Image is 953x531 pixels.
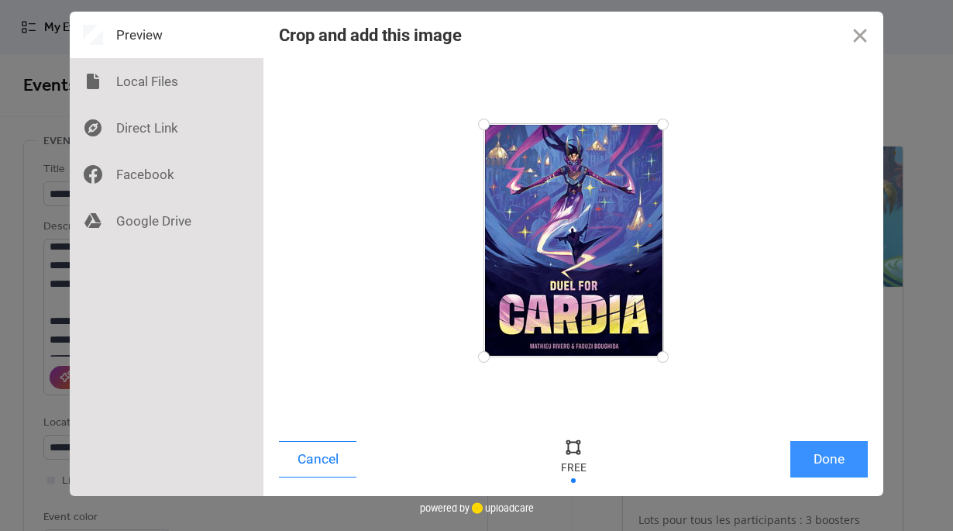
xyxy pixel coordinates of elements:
div: Google Drive [70,198,263,244]
div: powered by [420,496,534,519]
div: Crop and add this image [279,26,462,45]
div: Preview [70,12,263,58]
div: Facebook [70,151,263,198]
button: Close [837,12,883,58]
button: Cancel [279,441,356,478]
div: Direct Link [70,105,263,151]
button: Done [790,441,868,478]
a: uploadcare [470,502,534,514]
div: Local Files [70,58,263,105]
